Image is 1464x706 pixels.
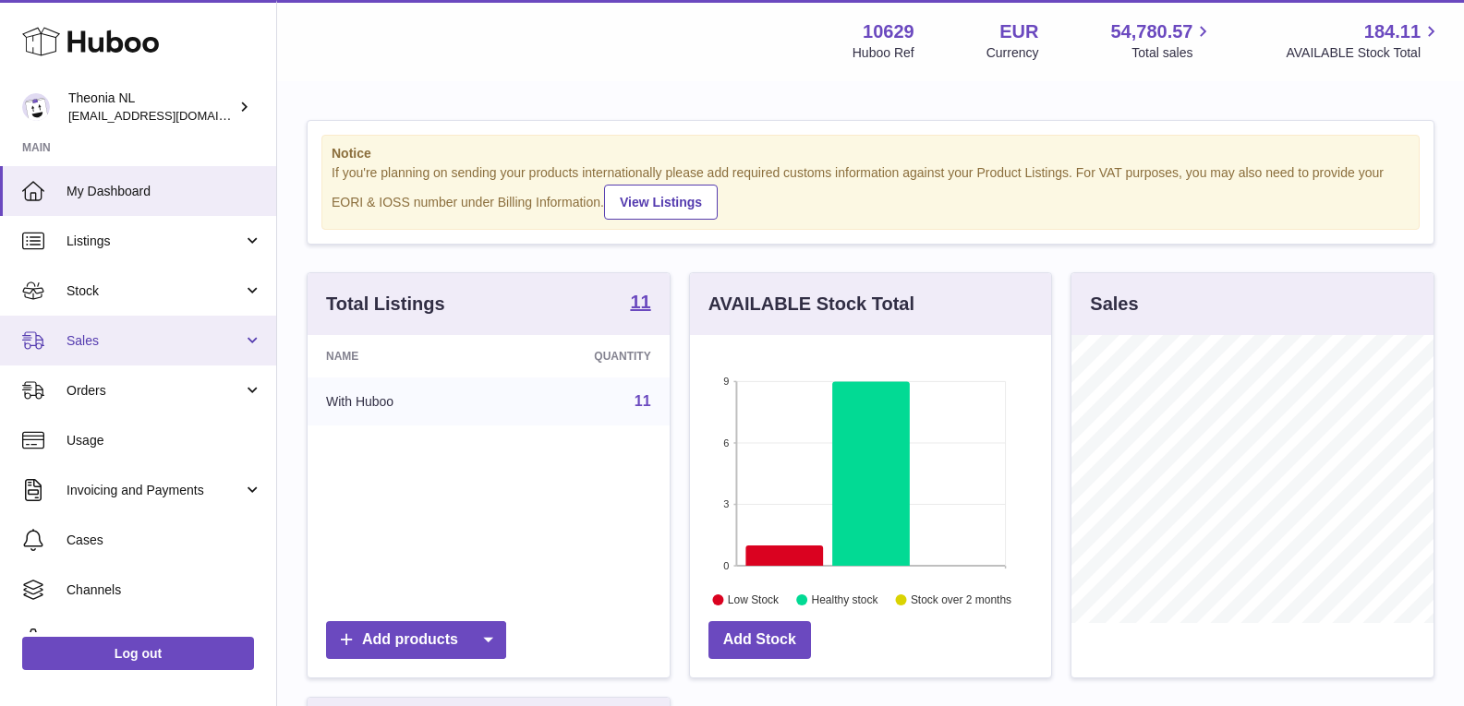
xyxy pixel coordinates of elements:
span: AVAILABLE Stock Total [1286,44,1442,62]
img: info@wholesomegoods.eu [22,93,50,121]
a: 11 [630,293,650,315]
div: If you're planning on sending your products internationally please add required customs informati... [332,164,1410,220]
div: Currency [986,44,1039,62]
div: Huboo Ref [853,44,914,62]
span: Orders [67,382,243,400]
text: 6 [723,437,729,449]
text: 3 [723,498,729,509]
span: 54,780.57 [1110,19,1192,44]
span: [EMAIL_ADDRESS][DOMAIN_NAME] [68,108,272,123]
h3: Sales [1090,292,1138,317]
span: Listings [67,233,243,250]
a: Add products [326,621,506,659]
strong: 10629 [863,19,914,44]
strong: Notice [332,145,1410,162]
strong: EUR [999,19,1038,44]
h3: AVAILABLE Stock Total [708,292,914,317]
text: Low Stock [728,593,780,606]
a: 54,780.57 Total sales [1110,19,1214,62]
th: Name [308,335,499,377]
span: Channels [67,581,262,599]
span: My Dashboard [67,183,262,200]
a: 184.11 AVAILABLE Stock Total [1286,19,1442,62]
span: Usage [67,432,262,449]
th: Quantity [499,335,670,377]
span: Sales [67,332,243,350]
span: Settings [67,631,262,649]
span: 184.11 [1364,19,1421,44]
text: 9 [723,376,729,387]
span: Stock [67,282,243,300]
a: Log out [22,637,254,670]
span: Total sales [1131,44,1214,62]
td: With Huboo [308,377,499,425]
text: Stock over 2 months [911,593,1011,606]
span: Cases [67,532,262,549]
text: Healthy stock [811,593,878,606]
span: Invoicing and Payments [67,482,243,499]
a: View Listings [604,185,718,220]
a: 11 [635,393,651,409]
strong: 11 [630,293,650,311]
text: 0 [723,560,729,571]
div: Theonia NL [68,90,235,125]
h3: Total Listings [326,292,445,317]
a: Add Stock [708,621,811,659]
